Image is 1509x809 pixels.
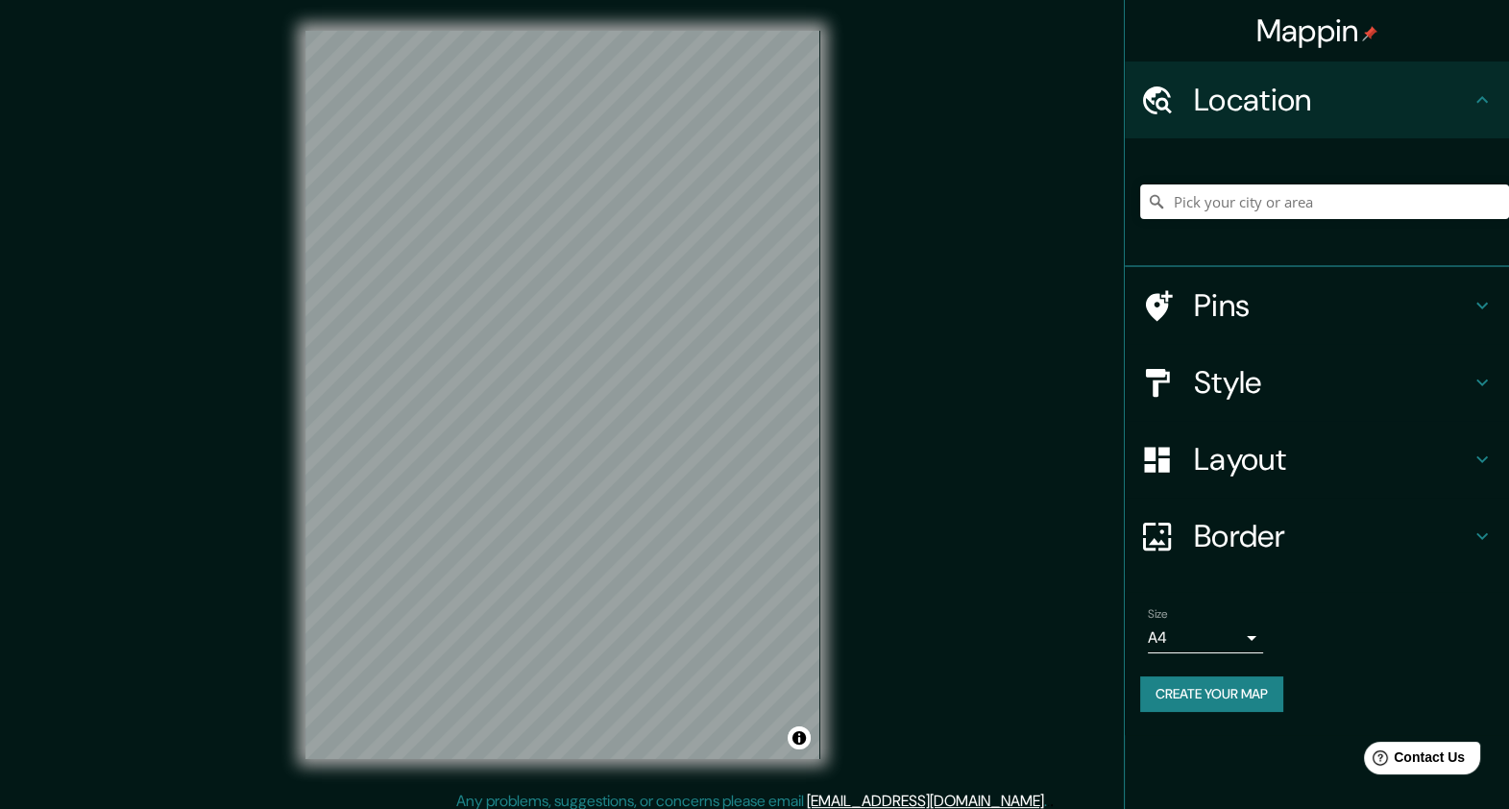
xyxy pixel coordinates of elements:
h4: Location [1194,81,1471,119]
button: Toggle attribution [788,726,811,749]
label: Size [1148,606,1168,623]
h4: Mappin [1256,12,1378,50]
canvas: Map [305,31,820,759]
h4: Style [1194,363,1471,402]
div: Location [1125,61,1509,138]
div: Layout [1125,421,1509,498]
input: Pick your city or area [1140,184,1509,219]
button: Create your map [1140,676,1283,712]
h4: Layout [1194,440,1471,478]
div: Border [1125,498,1509,575]
div: A4 [1148,623,1263,653]
h4: Pins [1194,286,1471,325]
div: Pins [1125,267,1509,344]
div: Style [1125,344,1509,421]
h4: Border [1194,517,1471,555]
iframe: Help widget launcher [1338,734,1488,788]
img: pin-icon.png [1362,26,1377,41]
